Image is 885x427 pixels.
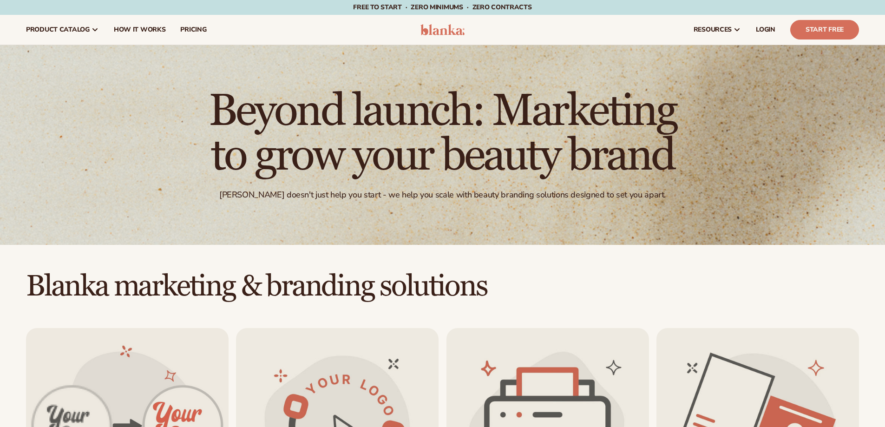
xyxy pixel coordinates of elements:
a: LOGIN [748,15,783,45]
div: [PERSON_NAME] doesn't just help you start - we help you scale with beauty branding solutions desi... [219,190,666,200]
a: resources [686,15,748,45]
img: logo [420,24,465,35]
span: resources [694,26,732,33]
span: product catalog [26,26,90,33]
span: LOGIN [756,26,775,33]
span: Free to start · ZERO minimums · ZERO contracts [353,3,531,12]
a: product catalog [19,15,106,45]
span: How It Works [114,26,166,33]
h1: Beyond launch: Marketing to grow your beauty brand [187,89,698,178]
a: Start Free [790,20,859,39]
a: How It Works [106,15,173,45]
a: pricing [173,15,214,45]
span: pricing [180,26,206,33]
